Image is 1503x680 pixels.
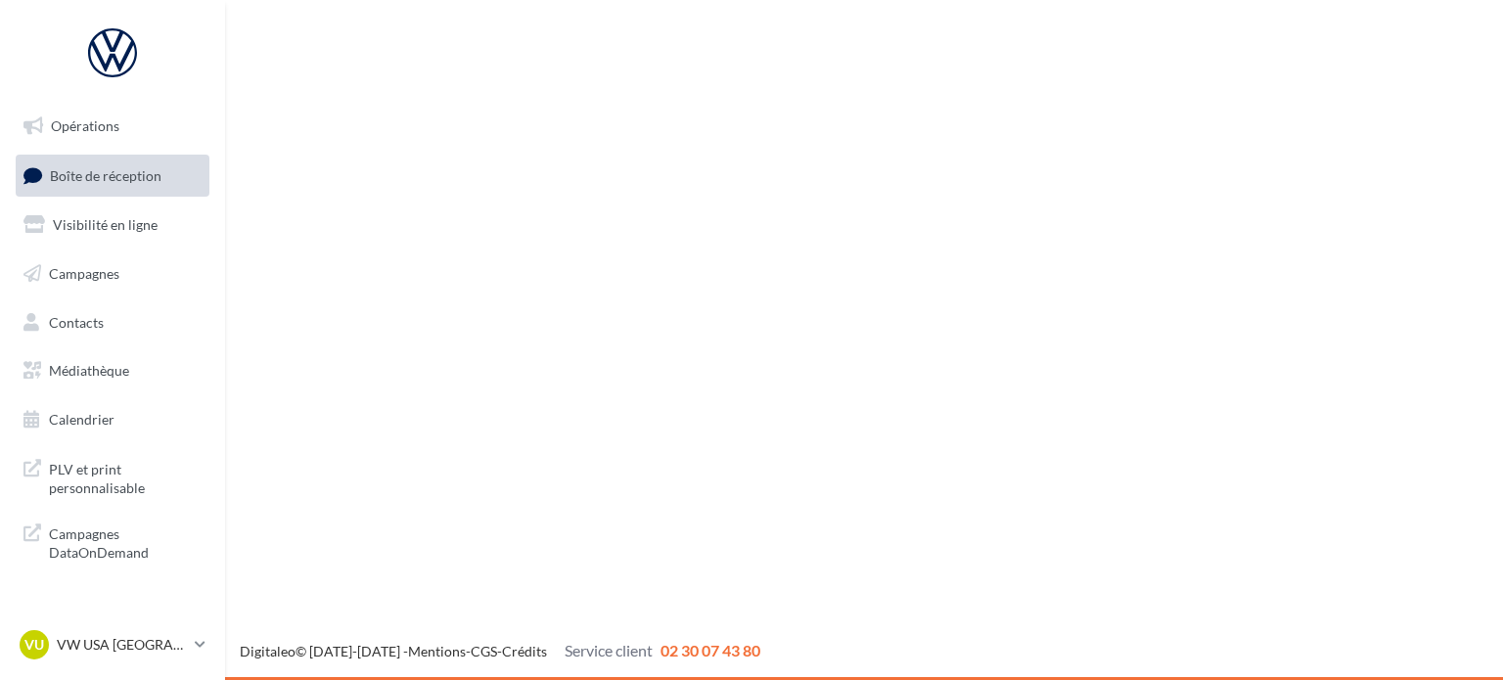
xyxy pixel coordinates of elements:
[12,302,213,343] a: Contacts
[49,313,104,330] span: Contacts
[502,643,547,659] a: Crédits
[49,521,202,563] span: Campagnes DataOnDemand
[12,253,213,295] a: Campagnes
[49,362,129,379] span: Médiathèque
[53,216,158,233] span: Visibilité en ligne
[51,117,119,134] span: Opérations
[408,643,466,659] a: Mentions
[12,204,213,246] a: Visibilité en ligne
[660,641,760,659] span: 02 30 07 43 80
[49,411,114,428] span: Calendrier
[49,456,202,498] span: PLV et print personnalisable
[57,635,187,655] p: VW USA [GEOGRAPHIC_DATA]
[12,399,213,440] a: Calendrier
[50,166,161,183] span: Boîte de réception
[240,643,760,659] span: © [DATE]-[DATE] - - -
[49,265,119,282] span: Campagnes
[24,635,44,655] span: VU
[12,448,213,506] a: PLV et print personnalisable
[12,155,213,197] a: Boîte de réception
[471,643,497,659] a: CGS
[240,643,296,659] a: Digitaleo
[12,513,213,570] a: Campagnes DataOnDemand
[12,350,213,391] a: Médiathèque
[16,626,209,663] a: VU VW USA [GEOGRAPHIC_DATA]
[565,641,653,659] span: Service client
[12,106,213,147] a: Opérations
